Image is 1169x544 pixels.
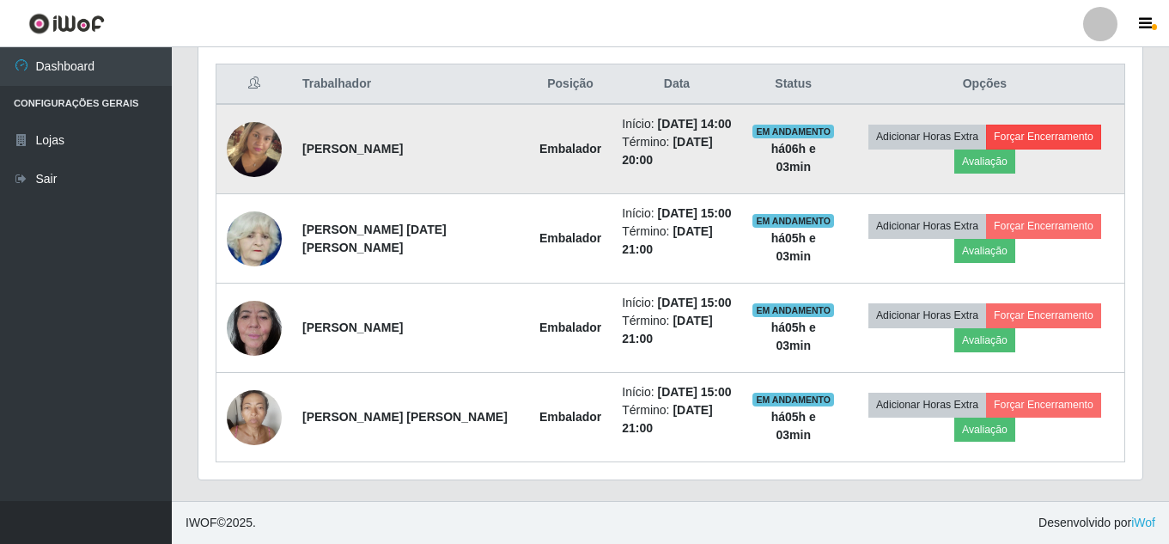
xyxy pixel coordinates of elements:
[771,321,816,352] strong: há 05 h e 03 min
[954,418,1015,442] button: Avaliação
[539,410,601,424] strong: Embalador
[986,303,1101,327] button: Forçar Encerramento
[622,205,731,223] li: Início:
[622,115,731,133] li: Início:
[868,303,986,327] button: Adicionar Horas Extra
[622,133,731,169] li: Término:
[227,381,282,454] img: 1734628597718.jpeg
[954,239,1015,263] button: Avaliação
[986,125,1101,149] button: Forçar Encerramento
[868,214,986,238] button: Adicionar Horas Extra
[302,223,447,254] strong: [PERSON_NAME] [DATE][PERSON_NAME]
[986,393,1101,417] button: Forçar Encerramento
[612,64,741,105] th: Data
[868,125,986,149] button: Adicionar Horas Extra
[622,294,731,312] li: Início:
[771,410,816,442] strong: há 05 h e 03 min
[868,393,986,417] button: Adicionar Horas Extra
[539,231,601,245] strong: Embalador
[771,142,816,174] strong: há 06 h e 03 min
[539,142,601,156] strong: Embalador
[186,514,256,532] span: © 2025 .
[658,206,732,220] time: [DATE] 15:00
[302,142,403,156] strong: [PERSON_NAME]
[658,296,732,309] time: [DATE] 15:00
[622,383,731,401] li: Início:
[752,125,834,138] span: EM ANDAMENTO
[622,401,731,437] li: Término:
[752,214,834,228] span: EM ANDAMENTO
[1131,516,1155,529] a: iWof
[954,328,1015,352] button: Avaliação
[302,410,508,424] strong: [PERSON_NAME] [PERSON_NAME]
[529,64,612,105] th: Posição
[658,385,732,399] time: [DATE] 15:00
[622,312,731,348] li: Término:
[742,64,845,105] th: Status
[845,64,1125,105] th: Opções
[227,291,282,364] img: 1653915171723.jpeg
[771,231,816,263] strong: há 05 h e 03 min
[658,117,732,131] time: [DATE] 14:00
[752,303,834,317] span: EM ANDAMENTO
[954,150,1015,174] button: Avaliação
[986,214,1101,238] button: Forçar Encerramento
[186,516,217,529] span: IWOF
[539,321,601,334] strong: Embalador
[1038,514,1155,532] span: Desenvolvido por
[227,87,282,212] img: 1696869517709.jpeg
[227,208,282,270] img: 1657005856097.jpeg
[28,13,105,34] img: CoreUI Logo
[292,64,529,105] th: Trabalhador
[302,321,403,334] strong: [PERSON_NAME]
[752,393,834,406] span: EM ANDAMENTO
[622,223,731,259] li: Término:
